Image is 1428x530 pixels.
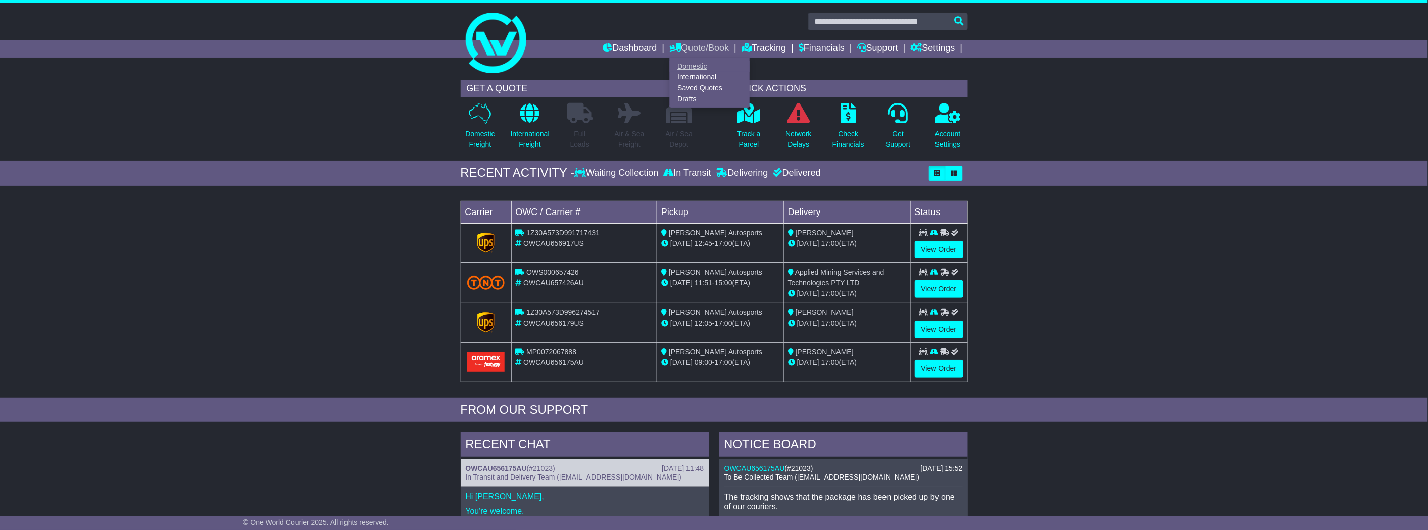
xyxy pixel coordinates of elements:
span: [DATE] [670,239,693,247]
span: OWCAU656179US [523,319,584,327]
p: Full Loads [567,129,593,150]
span: 17:00 [821,319,839,327]
a: Dashboard [603,40,657,58]
span: [DATE] [797,319,819,327]
a: AccountSettings [934,102,961,155]
span: [PERSON_NAME] [796,348,854,356]
span: Applied Mining Services and Technologies PTY LTD [788,268,884,287]
span: 12:05 [695,319,712,327]
span: 17:00 [715,239,732,247]
span: To Be Collected Team ([EMAIL_ADDRESS][DOMAIN_NAME]) [724,473,919,481]
a: International [670,72,750,83]
p: Hi [PERSON_NAME], [466,492,704,501]
span: 1Z30A573D991717431 [526,229,600,237]
p: Track a Parcel [737,129,761,150]
p: Check Financials [832,129,864,150]
div: [DATE] 15:52 [920,464,962,473]
span: [DATE] [670,319,693,327]
a: Quote/Book [669,40,729,58]
p: Get Support [885,129,910,150]
span: [PERSON_NAME] [796,229,854,237]
td: Status [910,201,967,223]
span: 17:00 [821,358,839,366]
a: CheckFinancials [832,102,865,155]
span: 17:00 [821,239,839,247]
span: 11:51 [695,279,712,287]
span: OWCAU657426AU [523,279,584,287]
span: OWS000657426 [526,268,579,276]
span: OWCAU656917US [523,239,584,247]
span: [PERSON_NAME] [796,308,854,316]
div: NOTICE BOARD [719,432,968,459]
img: Aramex.png [467,352,505,371]
span: 1Z30A573D996274517 [526,308,600,316]
a: Track aParcel [737,102,761,155]
div: QUICK ACTIONS [729,80,968,97]
a: Saved Quotes [670,83,750,94]
span: [DATE] [797,239,819,247]
a: InternationalFreight [510,102,550,155]
img: GetCarrierServiceLogo [477,233,495,253]
p: You're welcome. [466,506,704,516]
div: FROM OUR SUPPORT [461,403,968,417]
td: Carrier [461,201,511,223]
span: 09:00 [695,358,712,366]
div: - (ETA) [661,278,779,288]
div: Delivered [771,168,821,179]
span: In Transit and Delivery Team ([EMAIL_ADDRESS][DOMAIN_NAME]) [466,473,682,481]
div: In Transit [661,168,714,179]
p: Air / Sea Depot [666,129,693,150]
div: - (ETA) [661,238,779,249]
span: [DATE] [670,358,693,366]
div: (ETA) [788,357,906,368]
p: Air & Sea Freight [615,129,645,150]
p: International Freight [511,129,550,150]
a: Settings [911,40,955,58]
div: Waiting Collection [574,168,661,179]
span: [PERSON_NAME] Autosports [669,348,762,356]
a: GetSupport [885,102,911,155]
a: OWCAU656175AU [724,464,785,472]
a: DomesticFreight [465,102,495,155]
a: View Order [915,280,963,298]
a: Domestic [670,61,750,72]
span: [PERSON_NAME] Autosports [669,229,762,237]
div: (ETA) [788,318,906,329]
a: Financials [799,40,845,58]
a: NetworkDelays [785,102,812,155]
span: [PERSON_NAME] Autosports [669,268,762,276]
a: View Order [915,360,963,378]
div: ( ) [466,464,704,473]
td: Pickup [657,201,784,223]
span: © One World Courier 2025. All rights reserved. [243,518,389,526]
p: The tracking shows that the package has been picked up by one of our couriers. [724,492,963,511]
div: Delivering [714,168,771,179]
p: Domestic Freight [465,129,495,150]
span: [PERSON_NAME] Autosports [669,308,762,316]
span: [DATE] [797,358,819,366]
a: Drafts [670,93,750,104]
img: GetCarrierServiceLogo [477,312,495,333]
span: MP0072067888 [526,348,576,356]
span: 17:00 [821,289,839,297]
a: OWCAU656175AU [466,464,527,472]
span: 15:00 [715,279,732,287]
div: GET A QUOTE [461,80,699,97]
td: Delivery [783,201,910,223]
span: OWCAU656175AU [523,358,584,366]
p: Account Settings [935,129,961,150]
div: - (ETA) [661,318,779,329]
span: 17:00 [715,319,732,327]
span: #21023 [787,464,811,472]
div: RECENT CHAT [461,432,709,459]
span: [DATE] [797,289,819,297]
a: Support [857,40,898,58]
span: [DATE] [670,279,693,287]
span: 12:45 [695,239,712,247]
div: Quote/Book [669,58,750,108]
td: OWC / Carrier # [511,201,657,223]
div: RECENT ACTIVITY - [461,166,575,180]
div: [DATE] 11:48 [662,464,704,473]
a: View Order [915,241,963,258]
div: (ETA) [788,238,906,249]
